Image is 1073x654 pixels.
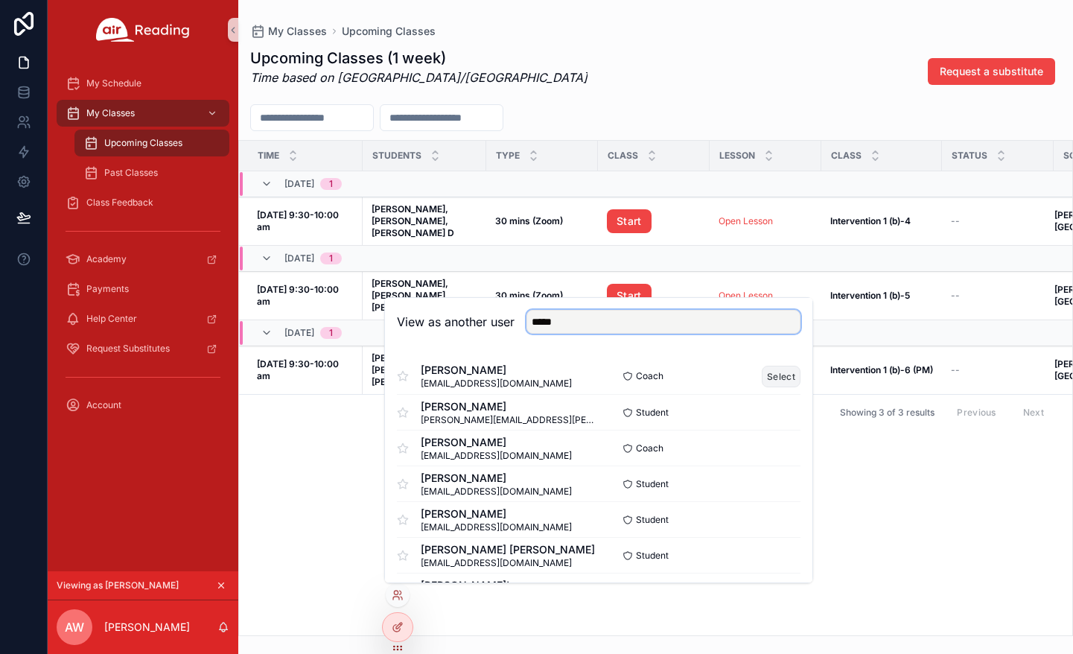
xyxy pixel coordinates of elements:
div: scrollable content [48,60,238,438]
span: -- [951,364,960,376]
strong: [PERSON_NAME], [PERSON_NAME], [PERSON_NAME] D [372,352,454,387]
a: My Schedule [57,70,229,97]
div: 1 [329,178,333,190]
h2: View as another user [397,313,515,331]
span: [EMAIL_ADDRESS][DOMAIN_NAME] [421,378,572,390]
span: Request a substitute [940,64,1043,79]
h1: Upcoming Classes (1 week) [250,48,588,69]
a: -- [951,364,1045,376]
a: Request Substitutes [57,335,229,362]
span: [DATE] [284,253,314,264]
a: [PERSON_NAME], [PERSON_NAME], [PERSON_NAME] D [372,352,477,388]
strong: [DATE] 9:30-10:00 am [257,284,341,307]
a: Start [607,284,701,308]
button: Request a substitute [928,58,1055,85]
strong: [PERSON_NAME], [PERSON_NAME], [PERSON_NAME] D [372,203,454,238]
span: Payments [86,283,129,295]
span: Account [86,399,121,411]
span: Student [636,478,669,490]
span: Class Feedback [86,197,153,209]
a: 30 mins (Zoom) [495,290,589,302]
span: [PERSON_NAME] [421,507,572,521]
strong: Intervention 1 (b)-4 [830,215,911,226]
span: [PERSON_NAME]' [421,578,572,593]
span: Time [258,150,279,162]
strong: [DATE] 9:30-10:00 am [257,209,341,232]
em: Time based on [GEOGRAPHIC_DATA]/[GEOGRAPHIC_DATA] [250,70,588,85]
span: [DATE] [284,327,314,339]
span: [PERSON_NAME][EMAIL_ADDRESS][PERSON_NAME][DOMAIN_NAME] [421,414,599,426]
span: -- [951,215,960,227]
span: Coach [636,442,663,454]
span: Class [831,150,862,162]
a: Upcoming Classes [342,24,436,39]
span: Lesson [719,150,755,162]
a: Payments [57,276,229,302]
button: Select [762,366,800,387]
span: [PERSON_NAME] [421,399,599,414]
span: Student [636,407,669,419]
a: Past Classes [74,159,229,186]
span: [EMAIL_ADDRESS][DOMAIN_NAME] [421,521,572,533]
a: Intervention 1 (b)-6 (PM) [830,364,933,376]
span: Viewing as [PERSON_NAME] [57,580,179,591]
span: [PERSON_NAME] [PERSON_NAME] [421,542,595,557]
span: Help Center [86,313,137,325]
a: Open Lesson [719,215,773,226]
a: Start [607,209,701,233]
span: Class [608,150,638,162]
a: -- [951,290,1045,302]
span: [EMAIL_ADDRESS][DOMAIN_NAME] [421,486,572,498]
span: -- [951,290,960,302]
strong: Intervention 1 (b)-6 (PM) [830,364,933,375]
span: [PERSON_NAME] [421,471,572,486]
strong: 30 mins (Zoom) [495,215,563,226]
a: Open Lesson [719,290,812,302]
strong: 30 mins (Zoom) [495,290,563,301]
a: Start [607,209,652,233]
a: Intervention 1 (b)-4 [830,215,933,227]
span: Upcoming Classes [104,137,182,149]
img: App logo [96,18,190,42]
a: Class Feedback [57,189,229,216]
span: [PERSON_NAME] [421,363,572,378]
a: Upcoming Classes [74,130,229,156]
a: [DATE] 9:30-10:00 am [257,358,354,382]
span: Student [636,550,669,562]
span: [DATE] [284,178,314,190]
span: Showing 3 of 3 results [840,407,935,419]
a: [PERSON_NAME], [PERSON_NAME], [PERSON_NAME] D [372,203,477,239]
strong: [PERSON_NAME], [PERSON_NAME], [PERSON_NAME] D [372,278,454,313]
span: Type [496,150,520,162]
a: 30 mins (Zoom) [495,215,589,227]
div: 1 [329,327,333,339]
a: [PERSON_NAME], [PERSON_NAME], [PERSON_NAME] D [372,278,477,314]
a: Open Lesson [719,215,812,227]
strong: [DATE] 9:30-10:00 am [257,358,341,381]
a: My Classes [57,100,229,127]
span: My Schedule [86,77,141,89]
a: Start [607,284,652,308]
span: [PERSON_NAME] [421,435,572,450]
strong: Intervention 1 (b)-5 [830,290,910,301]
span: Coach [636,370,663,382]
a: My Classes [250,24,327,39]
a: -- [951,215,1045,227]
span: [EMAIL_ADDRESS][DOMAIN_NAME] [421,450,572,462]
a: [DATE] 9:30-10:00 am [257,284,354,308]
span: Student [636,514,669,526]
span: Status [952,150,987,162]
a: [DATE] 9:30-10:00 am [257,209,354,233]
a: Help Center [57,305,229,332]
span: Past Classes [104,167,158,179]
span: [EMAIL_ADDRESS][DOMAIN_NAME] [421,557,595,569]
a: Intervention 1 (b)-5 [830,290,933,302]
a: Open Lesson [719,290,773,301]
span: My Classes [86,107,135,119]
div: 1 [329,253,333,264]
a: Academy [57,246,229,273]
span: Students [372,150,421,162]
span: Request Substitutes [86,343,170,355]
span: AW [65,618,84,636]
